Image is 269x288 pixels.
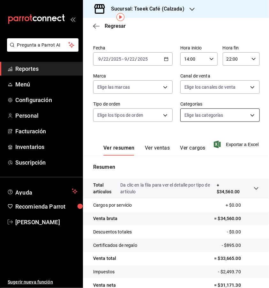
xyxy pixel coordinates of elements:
[70,17,75,22] button: open_drawer_menu
[184,112,223,118] span: Elige las categorías
[101,56,103,62] span: /
[97,112,143,118] span: Elige los tipos de orden
[93,242,137,249] p: Certificados de regalo
[226,202,259,209] p: + $0.00
[103,145,205,156] div: navigation tabs
[7,38,78,52] button: Pregunta a Parrot AI
[103,145,135,156] button: Ver resumen
[15,96,78,104] span: Configuración
[15,188,69,195] span: Ayuda
[4,46,78,53] a: Pregunta a Parrot AI
[116,13,124,21] img: Tooltip marker
[223,46,260,50] label: Hora fin
[93,182,120,195] p: Total artículos
[124,56,127,62] input: --
[106,5,184,13] h3: Sucursal: Tseek Café (Calzada)
[180,145,206,156] button: Ver cargos
[222,242,259,249] p: - $895.00
[17,42,69,48] span: Pregunta a Parrot AI
[8,279,78,285] span: Sugerir nueva función
[109,56,111,62] span: /
[103,56,109,62] input: --
[227,229,259,235] p: - $0.00
[15,80,78,89] span: Menú
[215,141,259,148] button: Exportar a Excel
[15,64,78,73] span: Reportes
[93,46,173,50] label: Fecha
[111,56,122,62] input: ----
[180,46,218,50] label: Hora inicio
[214,255,259,262] p: = $33,665.00
[127,56,129,62] span: /
[130,56,135,62] input: --
[137,56,148,62] input: ----
[135,56,137,62] span: /
[93,229,132,235] p: Descuentos totales
[93,163,259,171] p: Resumen
[93,202,132,209] p: Cargos por servicio
[214,215,259,222] p: = $34,560.00
[217,182,241,195] p: + $34,560.00
[93,255,116,262] p: Venta total
[93,102,173,107] label: Tipo de orden
[180,74,260,78] label: Canal de venta
[218,269,259,275] p: - $2,493.70
[120,182,217,195] p: Da clic en la fila para ver el detalle por tipo de artículo
[15,143,78,151] span: Inventarios
[98,56,101,62] input: --
[93,269,115,275] p: Impuestos
[105,23,126,29] span: Regresar
[180,102,260,107] label: Categorías
[15,127,78,136] span: Facturación
[145,145,170,156] button: Ver ventas
[93,23,126,29] button: Regresar
[97,84,130,90] span: Elige las marcas
[93,215,117,222] p: Venta bruta
[15,111,78,120] span: Personal
[15,202,78,211] span: Recomienda Parrot
[122,56,123,62] span: -
[184,84,235,90] span: Elige los canales de venta
[15,218,78,226] span: [PERSON_NAME]
[93,74,173,78] label: Marca
[15,158,78,167] span: Suscripción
